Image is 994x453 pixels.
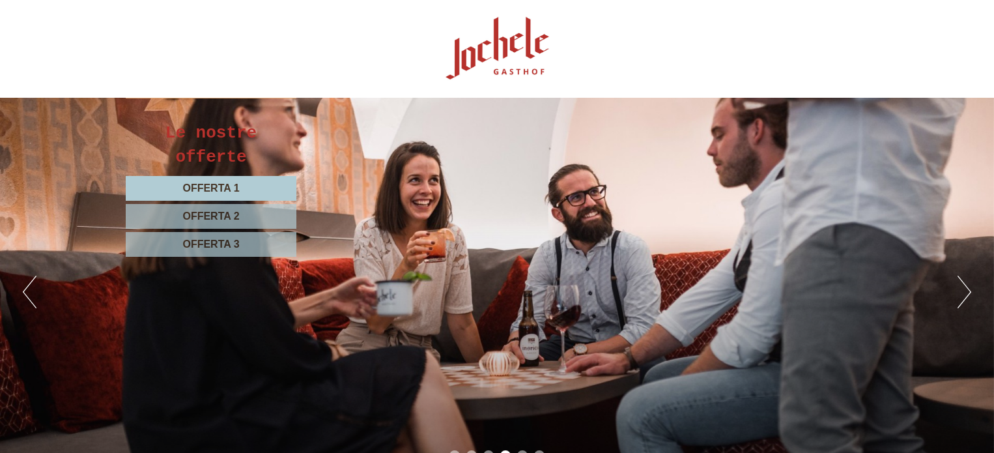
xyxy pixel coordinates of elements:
[182,211,239,222] span: Offerta 2
[182,183,239,194] span: Offerta 1
[182,239,239,250] span: Offerta 3
[126,121,296,169] div: Le nostre offerte
[958,276,971,308] button: Next
[23,276,36,308] button: Previous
